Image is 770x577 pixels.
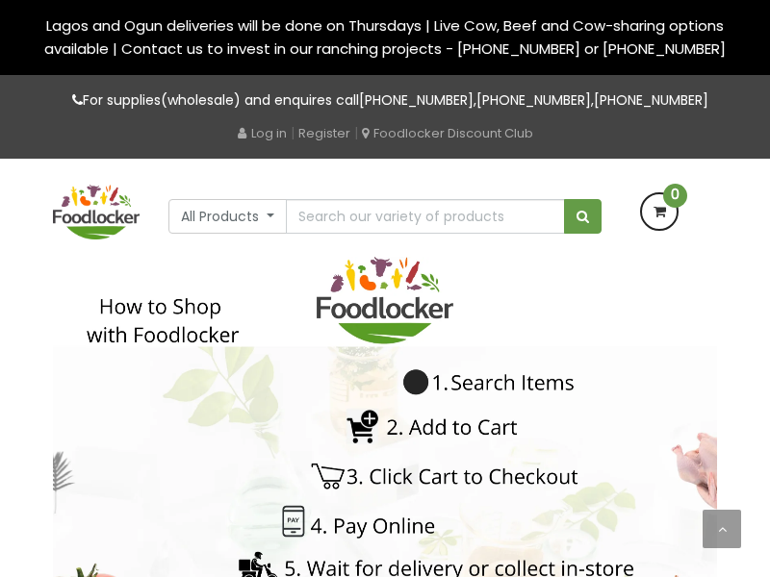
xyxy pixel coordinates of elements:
[168,199,287,234] button: All Products
[476,90,591,110] a: [PHONE_NUMBER]
[362,124,533,142] a: Foodlocker Discount Club
[359,90,474,110] a: [PHONE_NUMBER]
[354,123,358,142] span: |
[44,15,726,59] span: Lagos and Ogun deliveries will be done on Thursdays | Live Cow, Beef and Cow-sharing options avai...
[298,124,350,142] a: Register
[594,90,708,110] a: [PHONE_NUMBER]
[53,185,140,239] img: FoodLocker
[291,123,295,142] span: |
[53,89,717,112] p: For supplies(wholesale) and enquires call , ,
[238,124,287,142] a: Log in
[663,184,687,208] span: 0
[286,199,565,234] input: Search our variety of products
